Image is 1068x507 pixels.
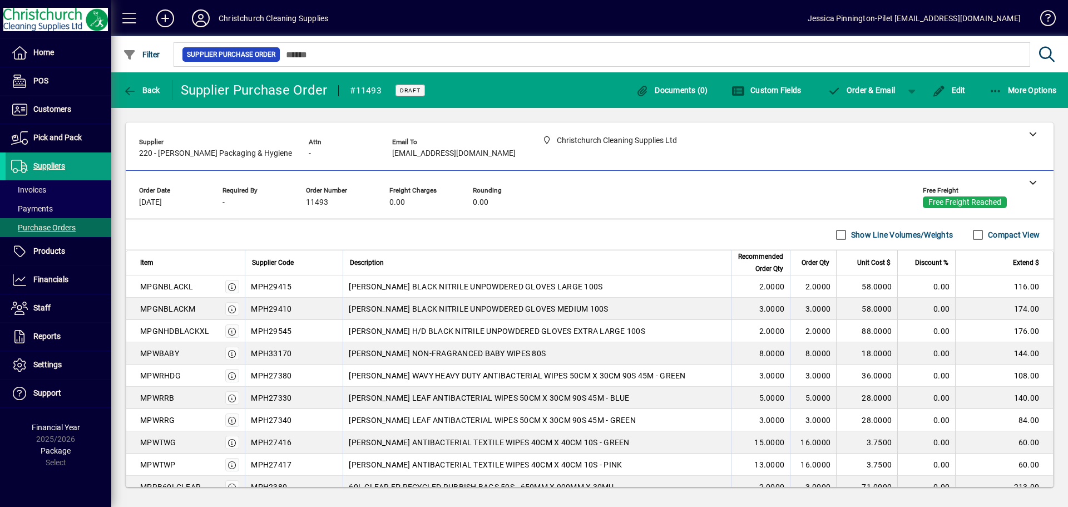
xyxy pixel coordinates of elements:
[928,198,1001,207] span: Free Freight Reached
[955,342,1053,365] td: 144.00
[139,149,292,158] span: 220 - [PERSON_NAME] Packaging & Hygiene
[6,218,111,237] a: Purchase Orders
[222,198,225,207] span: -
[349,370,685,381] span: [PERSON_NAME] WAVY HEAVY DUTY ANTIBACTERIAL WIPES 50CM X 30CM 90S 45M - GREEN
[33,48,54,57] span: Home
[245,275,343,298] td: MPH29415
[140,459,176,470] div: MPWTWP
[790,342,836,365] td: 8.0000
[187,49,275,60] span: Supplier Purchase Order
[897,298,955,320] td: 0.00
[955,409,1053,431] td: 84.00
[349,459,622,470] span: [PERSON_NAME] ANTIBACTERIAL TEXTILE WIPES 40CM X 40CM 10S - PINK
[349,481,614,493] span: 60L CLEAR FP RECYCLED RUBBISH BAGS 50S - 650MM X 900MM X 30MU
[6,180,111,199] a: Invoices
[306,198,328,207] span: 11493
[309,149,311,158] span: -
[349,415,636,426] span: [PERSON_NAME] LEAF ANTIBACTERIAL WIPES 50CM X 30CM 90S 45M - GREEN
[6,238,111,265] a: Products
[836,275,897,298] td: 58.0000
[790,298,836,320] td: 3.0000
[731,275,790,298] td: 2.0000
[955,275,1053,298] td: 116.00
[986,229,1040,240] label: Compact View
[140,281,194,292] div: MPGNBLACKL
[955,320,1053,342] td: 176.00
[6,199,111,218] a: Payments
[790,275,836,298] td: 2.0000
[33,247,65,255] span: Products
[731,365,790,387] td: 3.0000
[123,86,160,95] span: Back
[140,392,175,403] div: MPWRRB
[836,409,897,431] td: 28.0000
[897,275,955,298] td: 0.00
[350,257,384,269] span: Description
[33,133,82,142] span: Pick and Pack
[33,388,61,397] span: Support
[989,86,1057,95] span: More Options
[349,281,602,292] span: [PERSON_NAME] BLACK NITRILE UNPOWDERED GLOVES LARGE 100S
[11,223,76,232] span: Purchase Orders
[473,198,488,207] span: 0.00
[790,409,836,431] td: 3.0000
[219,9,328,27] div: Christchurch Cleaning Supplies
[915,257,948,269] span: Discount %
[11,185,46,194] span: Invoices
[349,348,546,359] span: [PERSON_NAME] NON-FRAGRANCED BABY WIPES 80S
[836,342,897,365] td: 18.0000
[245,342,343,365] td: MPH33170
[33,303,51,312] span: Staff
[41,446,71,455] span: Package
[181,81,328,99] div: Supplier Purchase Order
[897,431,955,454] td: 0.00
[731,431,790,454] td: 15.0000
[183,8,219,28] button: Profile
[123,50,160,59] span: Filter
[389,198,405,207] span: 0.00
[33,161,65,170] span: Suppliers
[790,476,836,498] td: 3.0000
[790,320,836,342] td: 2.0000
[986,80,1060,100] button: More Options
[738,250,783,275] span: Recommended Order Qty
[33,275,68,284] span: Financials
[790,365,836,387] td: 3.0000
[111,80,172,100] app-page-header-button: Back
[245,476,343,498] td: MPH2380
[140,415,175,426] div: MPWRRG
[857,257,891,269] span: Unit Cost $
[140,437,176,448] div: MPWTWG
[245,409,343,431] td: MPH27340
[932,86,966,95] span: Edit
[897,342,955,365] td: 0.00
[6,39,111,67] a: Home
[349,303,608,314] span: [PERSON_NAME] BLACK NITRILE UNPOWDERED GLOVES MEDIUM 100S
[822,80,901,100] button: Order & Email
[897,409,955,431] td: 0.00
[245,387,343,409] td: MPH27330
[33,76,48,85] span: POS
[252,257,294,269] span: Supplier Code
[731,409,790,431] td: 3.0000
[349,437,629,448] span: [PERSON_NAME] ANTIBACTERIAL TEXTILE WIPES 40CM X 40CM 10S - GREEN
[836,431,897,454] td: 3.7500
[731,298,790,320] td: 3.0000
[33,332,61,341] span: Reports
[897,365,955,387] td: 0.00
[731,454,790,476] td: 13.0000
[245,431,343,454] td: MPH27416
[955,431,1053,454] td: 60.00
[6,294,111,322] a: Staff
[836,365,897,387] td: 36.0000
[139,198,162,207] span: [DATE]
[140,326,209,337] div: MPGNHDBLACKXL
[929,80,968,100] button: Edit
[147,8,183,28] button: Add
[731,476,790,498] td: 2.0000
[808,9,1021,27] div: Jessica Pinnington-Pilet [EMAIL_ADDRESS][DOMAIN_NAME]
[1032,2,1054,38] a: Knowledge Base
[6,323,111,351] a: Reports
[897,454,955,476] td: 0.00
[955,298,1053,320] td: 174.00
